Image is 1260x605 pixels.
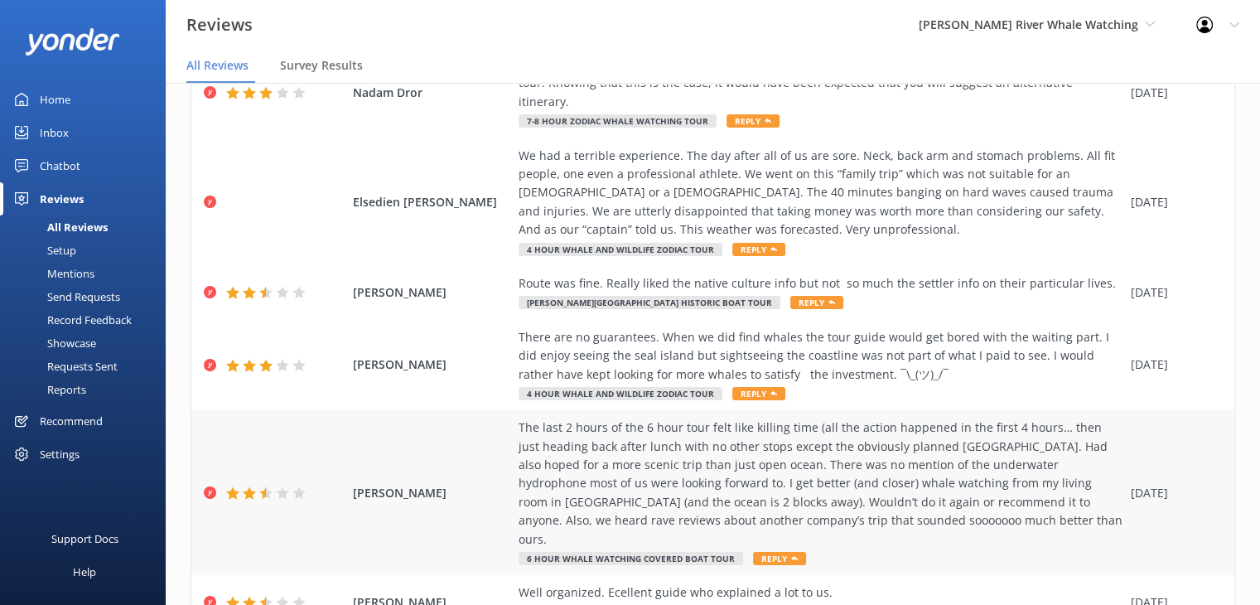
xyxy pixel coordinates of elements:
[1131,356,1214,374] div: [DATE]
[919,17,1138,32] span: [PERSON_NAME] River Whale Watching
[519,552,743,565] span: 6 Hour Whale Watching Covered Boat Tour
[10,355,166,378] a: Requests Sent
[40,182,84,215] div: Reviews
[40,404,103,438] div: Recommend
[753,552,806,565] span: Reply
[186,57,249,74] span: All Reviews
[10,355,118,378] div: Requests Sent
[519,328,1122,384] div: There are no guarantees. When we did find whales the tour guide would get bored with the waiting ...
[10,308,132,332] div: Record Feedback
[73,555,96,588] div: Help
[519,387,722,400] span: 4 Hour Whale and Wildlife Zodiac Tour
[353,84,510,102] span: Nadam Dror
[10,285,120,308] div: Send Requests
[10,262,166,285] a: Mentions
[10,239,76,262] div: Setup
[1131,193,1214,211] div: [DATE]
[353,193,510,211] span: Elsedien [PERSON_NAME]
[10,308,166,332] a: Record Feedback
[10,332,96,355] div: Showcase
[40,438,80,471] div: Settings
[353,484,510,502] span: [PERSON_NAME]
[51,522,118,555] div: Support Docs
[727,114,780,128] span: Reply
[40,83,70,116] div: Home
[10,239,166,262] a: Setup
[519,583,1122,602] div: Well organized. Ecellent guide who explained a lot to us.
[519,419,1122,549] div: The last 2 hours of the 6 hour tour felt like killing time (all the action happened in the first ...
[40,149,80,182] div: Chatbot
[10,285,166,308] a: Send Requests
[40,116,69,149] div: Inbox
[1131,84,1214,102] div: [DATE]
[732,387,785,400] span: Reply
[1131,484,1214,502] div: [DATE]
[10,215,108,239] div: All Reviews
[790,296,843,309] span: Reply
[519,114,717,128] span: 7-8 Hour Zodiac Whale Watching Tour
[186,12,253,38] h3: Reviews
[519,274,1122,293] div: Route was fine. Really liked the native culture info but not so much the settler info on their pa...
[10,332,166,355] a: Showcase
[10,262,94,285] div: Mentions
[280,57,363,74] span: Survey Results
[519,147,1122,240] div: We had a terrible experience. The day after all of us are sore. Neck, back arm and stomach proble...
[519,243,722,256] span: 4 Hour Whale and Wildlife Zodiac Tour
[519,296,780,309] span: [PERSON_NAME][GEOGRAPHIC_DATA] Historic Boat Tour
[10,215,166,239] a: All Reviews
[10,378,166,401] a: Reports
[353,283,510,302] span: [PERSON_NAME]
[1131,283,1214,302] div: [DATE]
[732,243,785,256] span: Reply
[10,378,86,401] div: Reports
[353,356,510,374] span: [PERSON_NAME]
[25,28,120,56] img: yonder-white-logo.png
